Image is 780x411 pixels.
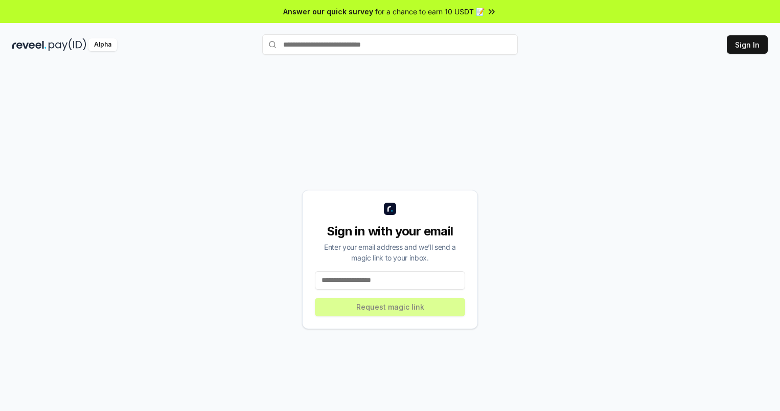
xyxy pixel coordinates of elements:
button: Sign In [727,35,768,54]
span: Answer our quick survey [283,6,373,17]
div: Sign in with your email [315,223,465,240]
img: pay_id [49,38,86,51]
img: logo_small [384,203,396,215]
span: for a chance to earn 10 USDT 📝 [375,6,485,17]
img: reveel_dark [12,38,47,51]
div: Alpha [88,38,117,51]
div: Enter your email address and we’ll send a magic link to your inbox. [315,242,465,263]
